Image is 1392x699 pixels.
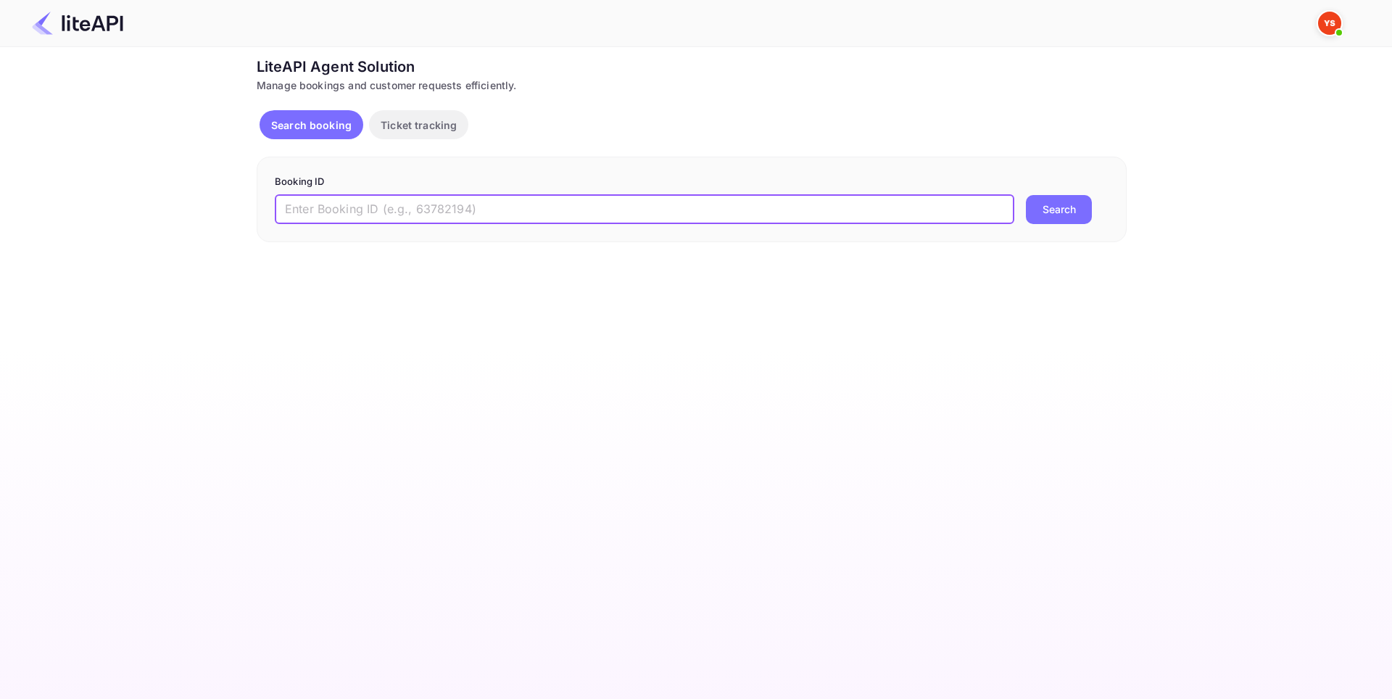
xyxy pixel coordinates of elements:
img: Yandex Support [1318,12,1341,35]
div: Manage bookings and customer requests efficiently. [257,78,1127,93]
div: LiteAPI Agent Solution [257,56,1127,78]
img: LiteAPI Logo [32,12,123,35]
p: Booking ID [275,175,1109,189]
button: Search [1026,195,1092,224]
input: Enter Booking ID (e.g., 63782194) [275,195,1014,224]
p: Ticket tracking [381,117,457,133]
p: Search booking [271,117,352,133]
